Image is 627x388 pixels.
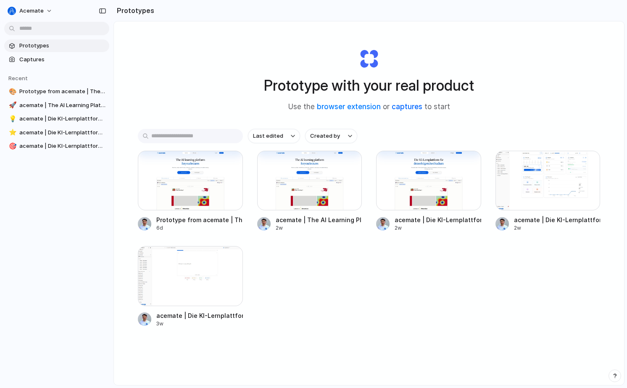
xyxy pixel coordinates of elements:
button: Created by [305,129,357,143]
a: 🚀acemate | The AI Learning Platform for Students and Educators [4,99,109,112]
a: captures [392,102,422,111]
span: Captures [19,55,106,64]
h1: Prototype with your real product [264,74,474,97]
button: 🎨 [8,87,16,96]
div: Prototype from acemate | The AI Learning Platform for Students and Educators [156,215,243,224]
a: Prototype from acemate | The AI Learning Platform for Students and EducatorsPrototype from acemat... [138,151,243,232]
a: 🎯acemate | Die KI-Lernplattform für Studierende und Lehrende [4,140,109,152]
span: acemate | Die KI-Lernplattform für Studierende und Lehrende [19,142,106,150]
div: 🎨 [9,87,15,97]
div: 2w [276,224,362,232]
a: acemate | The AI Learning Platform for Students and Educatorsacemate | The AI Learning Platform f... [257,151,362,232]
a: Prototypes [4,39,109,52]
a: acemate | Die KI-Lernplattform für Studierende und Lehrendeacemate | Die KI-Lernplattform für Stu... [495,151,601,232]
span: Use the or to start [288,102,450,113]
button: acemate [4,4,57,18]
div: 2w [514,224,601,232]
a: Captures [4,53,109,66]
a: acemate | Die KI-Lernplattform für Studierende und Lehrendeacemate | Die KI-Lernplattform für Stu... [376,151,481,232]
span: Recent [8,75,28,81]
span: acemate | The AI Learning Platform for Students and Educators [19,101,106,110]
div: 🎯 [9,142,15,151]
div: acemate | Die KI-Lernplattform für Studierende und Lehrende [395,215,481,224]
div: 🚀 [9,100,15,110]
button: 🎯 [8,142,16,150]
div: ⭐ [9,128,15,137]
span: acemate | Die KI-Lernplattform für Studierende und Lehrende [19,115,106,123]
button: 💡 [8,115,16,123]
div: acemate | Die KI-Lernplattform für Studierende und Lehrende [156,311,243,320]
a: ⭐acemate | Die KI-Lernplattform für Studierende und Lehrende [4,126,109,139]
div: 6d [156,224,243,232]
a: browser extension [317,102,381,111]
div: acemate | The AI Learning Platform for Students and Educators [276,215,362,224]
span: acemate | Die KI-Lernplattform für Studierende und Lehrende [19,128,106,137]
button: 🚀 [8,101,16,110]
h2: Prototypes [113,5,154,16]
a: acemate | Die KI-Lernplattform für Studierende und Lehrendeacemate | Die KI-Lernplattform für Stu... [138,246,243,327]
div: 3w [156,320,243,328]
span: Prototype from acemate | The AI Learning Platform for Students and Educators [19,87,106,96]
a: 🎨Prototype from acemate | The AI Learning Platform for Students and Educators [4,85,109,98]
span: Created by [310,132,340,140]
span: acemate [19,7,44,15]
div: acemate | Die KI-Lernplattform für Studierende und Lehrende [514,215,601,224]
span: Last edited [253,132,283,140]
span: Prototypes [19,42,106,50]
div: 2w [395,224,481,232]
div: 💡 [9,114,15,124]
button: Last edited [248,129,300,143]
a: 💡acemate | Die KI-Lernplattform für Studierende und Lehrende [4,113,109,125]
button: ⭐ [8,128,16,137]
